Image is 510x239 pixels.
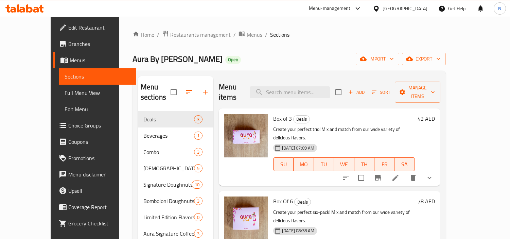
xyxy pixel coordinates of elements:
span: Manage items [400,84,435,101]
a: Menu disclaimer [53,166,136,183]
span: Deals [295,198,311,206]
img: Box of 3 [224,114,268,157]
span: TU [317,159,331,169]
div: Limited Edition Flavors0 [138,209,213,225]
span: Branches [68,40,130,48]
button: SA [394,157,415,171]
span: Add [347,88,366,96]
span: Choice Groups [68,121,130,130]
button: show more [421,170,438,186]
h2: Menu items [219,82,241,102]
div: items [194,164,203,172]
span: Sort items [367,87,395,98]
span: 3 [194,231,202,237]
div: Korean Milk Doughnuts [143,164,194,172]
button: TH [354,157,374,171]
span: Grocery Checklist [68,219,130,227]
span: Aura By [PERSON_NAME] [133,51,223,67]
a: Restaurants management [162,30,231,39]
span: Promotions [68,154,130,162]
button: TU [314,157,334,171]
a: Edit Restaurant [53,19,136,36]
a: Menus [53,52,136,68]
a: Edit Menu [59,101,136,117]
span: 0 [194,214,202,221]
span: Deals [294,115,310,123]
span: Sections [65,72,130,81]
span: Menus [247,31,262,39]
span: [DATE] 08:38 AM [279,227,317,234]
span: Signature Doughnuts [143,181,192,189]
div: items [194,229,203,238]
h6: 42 AED [418,114,435,123]
span: FR [377,159,392,169]
span: Deals [143,115,194,123]
span: Box Of 6 [273,196,293,206]
span: MO [296,159,311,169]
button: import [356,53,399,65]
span: WE [337,159,351,169]
h2: Menu sections [141,82,171,102]
a: Promotions [53,150,136,166]
a: Branches [53,36,136,52]
a: Sections [59,68,136,85]
div: items [194,115,203,123]
a: Choice Groups [53,117,136,134]
svg: Show Choices [425,174,434,182]
h6: 78 AED [418,197,435,206]
span: Upsell [68,187,130,195]
a: Menus [239,30,262,39]
span: Coupons [68,138,130,146]
a: Upsell [53,183,136,199]
span: Combo [143,148,194,156]
div: Deals [294,198,311,206]
div: Deals [293,115,310,123]
a: Edit menu item [391,174,400,182]
span: Open [225,57,241,63]
button: delete [405,170,421,186]
button: Sort [370,87,392,98]
span: Aura Signature Coffees [143,229,194,238]
div: items [194,148,203,156]
button: Manage items [395,82,440,103]
div: items [194,213,203,221]
span: [DEMOGRAPHIC_DATA] Milk Doughnuts [143,164,194,172]
span: Restaurants management [170,31,231,39]
a: Coverage Report [53,199,136,215]
button: SU [273,157,294,171]
span: Sections [270,31,289,39]
div: [DEMOGRAPHIC_DATA] Milk Doughnuts5 [138,160,213,176]
span: Beverages [143,132,194,140]
span: SA [397,159,412,169]
p: Create your perfect six-pack! Mix and match from our wide variety of delicious flavors. [273,208,415,225]
span: TH [357,159,372,169]
span: [DATE] 07:09 AM [279,145,317,151]
div: [GEOGRAPHIC_DATA] [383,5,427,12]
span: import [361,55,394,63]
button: MO [294,157,314,171]
div: Bomboloni Doughnuts3 [138,193,213,209]
span: 3 [194,149,202,155]
p: Create your perfect trio! Mix and match from our wide variety of delicious flavors. [273,125,415,142]
span: Box of 3 [273,114,292,124]
span: 5 [194,165,202,172]
button: WE [334,157,354,171]
span: Edit Menu [65,105,130,113]
span: Menus [70,56,130,64]
div: Deals3 [138,111,213,127]
div: items [192,181,203,189]
span: Edit Restaurant [68,23,130,32]
li: / [233,31,236,39]
span: 3 [194,198,202,204]
div: Limited Edition Flavors [143,213,194,221]
span: Bomboloni Doughnuts [143,197,194,205]
div: Combo3 [138,144,213,160]
div: Beverages1 [138,127,213,144]
button: export [402,53,446,65]
a: Grocery Checklist [53,215,136,232]
button: Branch-specific-item [370,170,386,186]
